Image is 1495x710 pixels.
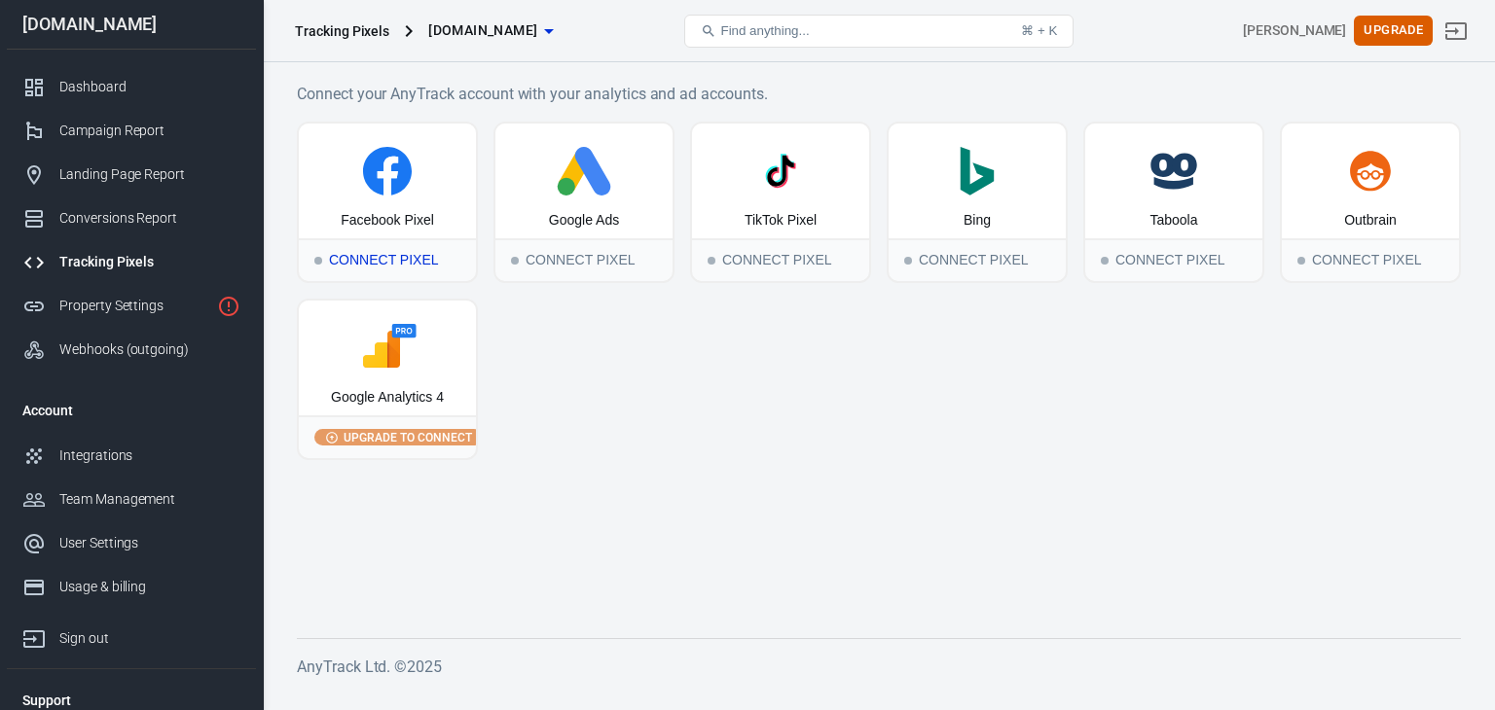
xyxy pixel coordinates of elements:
[340,429,476,446] span: Upgrade to connect
[1280,122,1461,283] button: OutbrainConnect PixelConnect Pixel
[1101,257,1109,265] span: Connect Pixel
[341,211,434,231] div: Facebook Pixel
[1297,257,1305,265] span: Connect Pixel
[295,21,389,41] div: Tracking Pixels
[59,489,240,510] div: Team Management
[1344,211,1397,231] div: Outbrain
[1243,20,1346,41] div: Account id: w1td9fp5
[1354,16,1433,46] button: Upgrade
[59,339,240,360] div: Webhooks (outgoing)
[7,387,256,434] li: Account
[59,296,209,316] div: Property Settings
[297,299,478,460] button: Google Analytics 4Upgrade to connect
[59,445,240,466] div: Integrations
[59,164,240,185] div: Landing Page Report
[889,238,1066,281] div: Connect Pixel
[59,77,240,97] div: Dashboard
[297,655,1461,679] h6: AnyTrack Ltd. © 2025
[59,121,240,141] div: Campaign Report
[684,15,1074,48] button: Find anything...⌘ + K
[420,13,561,49] button: [DOMAIN_NAME]
[7,609,256,660] a: Sign out
[1282,238,1459,281] div: Connect Pixel
[7,328,256,372] a: Webhooks (outgoing)
[7,196,256,240] a: Conversions Report
[7,16,256,33] div: [DOMAIN_NAME]
[297,122,478,283] button: Facebook PixelConnect PixelConnect Pixel
[887,122,1068,283] button: BingConnect PixelConnect Pixel
[7,153,256,196] a: Landing Page Report
[1083,122,1264,283] button: TaboolaConnect PixelConnect Pixel
[708,257,715,265] span: Connect Pixel
[59,533,240,553] div: User Settings
[690,122,871,283] button: TikTok PixelConnect PixelConnect Pixel
[7,521,256,565] a: User Settings
[7,65,256,109] a: Dashboard
[1085,238,1262,281] div: Connect Pixel
[299,238,476,281] div: Connect Pixel
[59,628,240,649] div: Sign out
[59,577,240,597] div: Usage & billing
[549,211,619,231] div: Google Ads
[7,565,256,609] a: Usage & billing
[493,122,675,283] button: Google AdsConnect PixelConnect Pixel
[495,238,673,281] div: Connect Pixel
[314,257,322,265] span: Connect Pixel
[331,388,444,408] div: Google Analytics 4
[720,23,809,38] span: Find anything...
[59,208,240,229] div: Conversions Report
[7,240,256,284] a: Tracking Pixels
[1149,211,1197,231] div: Taboola
[1433,8,1479,54] a: Sign out
[745,211,817,231] div: TikTok Pixel
[428,18,537,43] span: jakewoodshop.com
[7,478,256,521] a: Team Management
[297,82,1461,106] h6: Connect your AnyTrack account with your analytics and ad accounts.
[692,238,869,281] div: Connect Pixel
[7,434,256,478] a: Integrations
[1021,23,1057,38] div: ⌘ + K
[964,211,991,231] div: Bing
[59,252,240,272] div: Tracking Pixels
[904,257,912,265] span: Connect Pixel
[7,284,256,328] a: Property Settings
[7,109,256,153] a: Campaign Report
[511,257,519,265] span: Connect Pixel
[217,295,240,318] svg: Property is not installed yet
